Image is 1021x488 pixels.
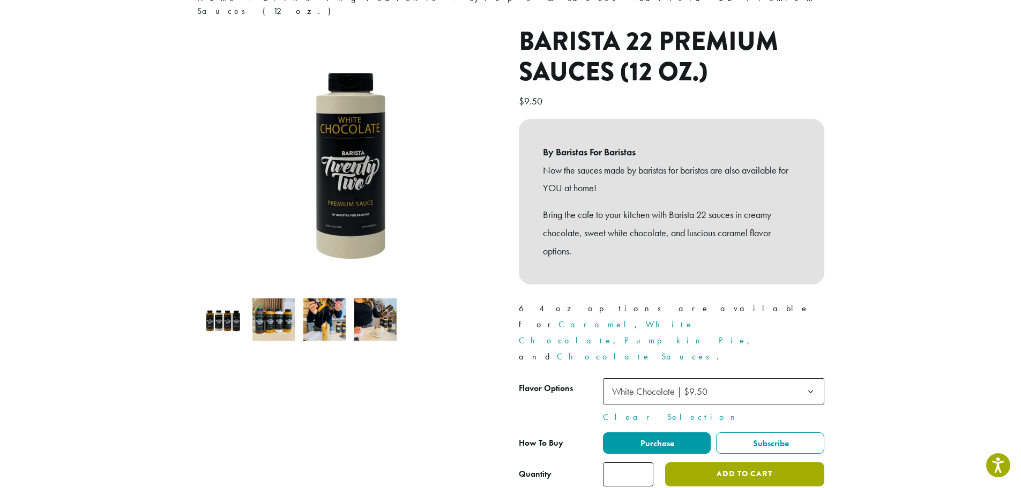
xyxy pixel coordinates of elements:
span: Purchase [639,438,674,449]
a: Clear Selection [603,411,824,424]
label: Flavor Options [519,381,603,396]
span: White Chocolate | $9.50 [612,385,707,397]
b: By Baristas For Baristas [543,143,800,161]
p: 64 oz options are available for , , , and . [519,301,824,365]
h1: Barista 22 Premium Sauces (12 oz.) [519,26,824,88]
span: $ [519,95,524,107]
a: Caramel [558,319,635,330]
div: Quantity [519,468,552,481]
span: White Chocolate | $9.50 [608,381,718,402]
img: Barista 22 Premium Sauces (12 oz.) - Image 4 [354,298,397,341]
p: Now the sauces made by baristas for baristas are also available for YOU at home! [543,161,800,198]
button: Add to cart [665,462,824,486]
bdi: 9.50 [519,95,545,107]
span: Subscribe [751,438,789,449]
a: Pumpkin Pie [624,335,747,346]
p: Bring the cafe to your kitchen with Barista 22 sauces in creamy chocolate, sweet white chocolate,... [543,206,800,260]
input: Product quantity [603,462,653,486]
span: White Chocolate | $9.50 [603,378,824,404]
img: Barista 22 12 oz Sauces - All Flavors [202,298,244,341]
img: Barista 22 Premium Sauces (12 oz.) - Image 3 [303,298,346,341]
a: White Chocolate [519,319,694,346]
img: B22 12 oz sauces line up [252,298,295,341]
span: How To Buy [519,437,563,448]
a: Chocolate Sauces [557,351,717,362]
